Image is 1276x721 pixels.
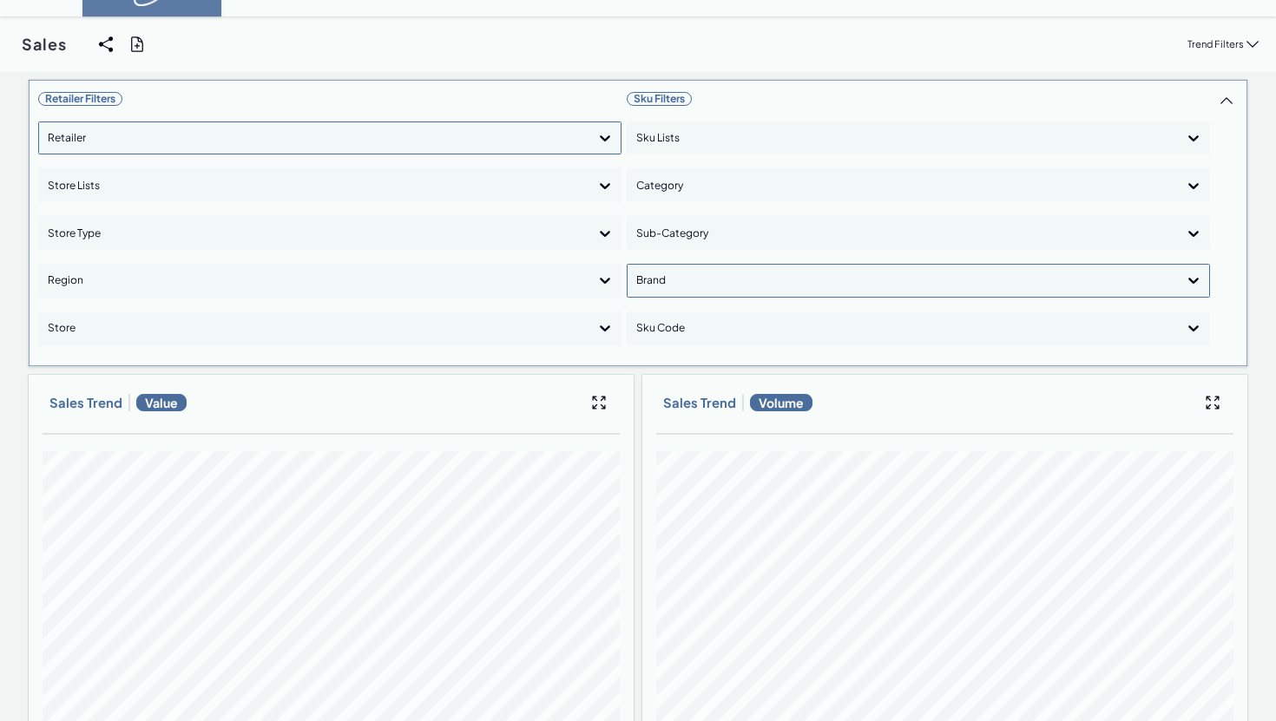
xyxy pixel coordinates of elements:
[636,266,1169,294] div: Brand
[636,314,1169,342] div: Sku Code
[38,92,122,106] span: Retailer Filters
[636,172,1169,200] div: Category
[627,92,692,106] span: Sku Filters
[48,124,581,152] div: Retailer
[48,220,581,247] div: Store Type
[636,124,1169,152] div: Sku Lists
[48,172,581,200] div: Store Lists
[48,266,581,294] div: Region
[48,314,581,342] div: Store
[636,220,1169,247] div: Sub-Category
[663,394,736,411] h3: Sales Trend
[750,394,812,411] span: Volume
[136,394,187,411] span: Value
[1187,37,1244,50] p: Trend Filters
[49,394,122,411] h3: Sales Trend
